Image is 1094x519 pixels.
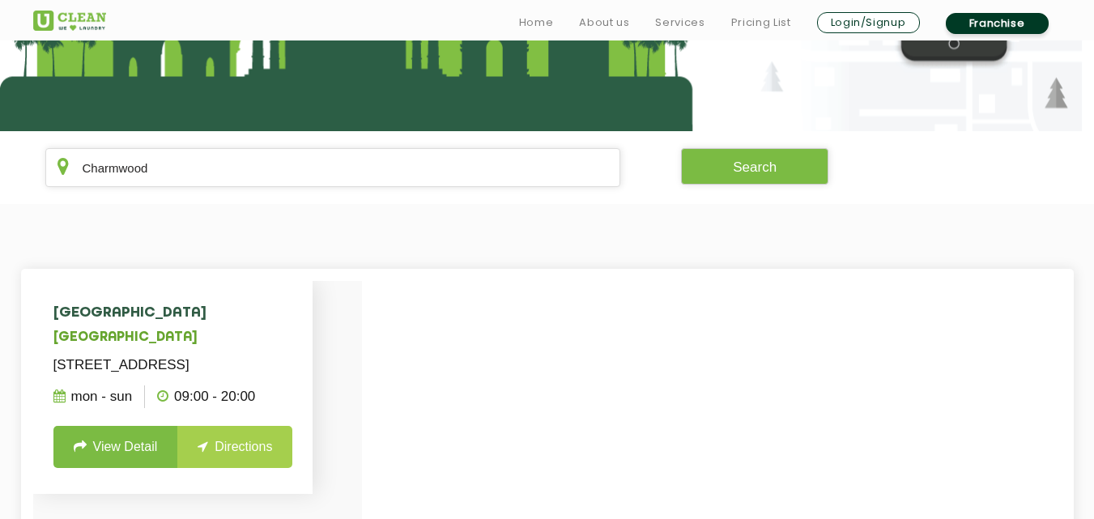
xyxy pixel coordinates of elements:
a: Directions [177,426,292,468]
a: Login/Signup [817,12,920,33]
h4: [GEOGRAPHIC_DATA] [53,305,293,321]
a: Pricing List [731,13,791,32]
a: Home [519,13,554,32]
p: Mon - Sun [53,385,133,408]
a: Franchise [946,13,1049,34]
a: Services [655,13,705,32]
input: Enter city/area/pin Code [45,148,621,187]
h5: [GEOGRAPHIC_DATA] [53,330,293,346]
a: About us [579,13,629,32]
p: [STREET_ADDRESS] [53,354,293,376]
a: View Detail [53,426,178,468]
button: Search [681,148,828,185]
p: 09:00 - 20:00 [157,385,255,408]
img: UClean Laundry and Dry Cleaning [33,11,106,31]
